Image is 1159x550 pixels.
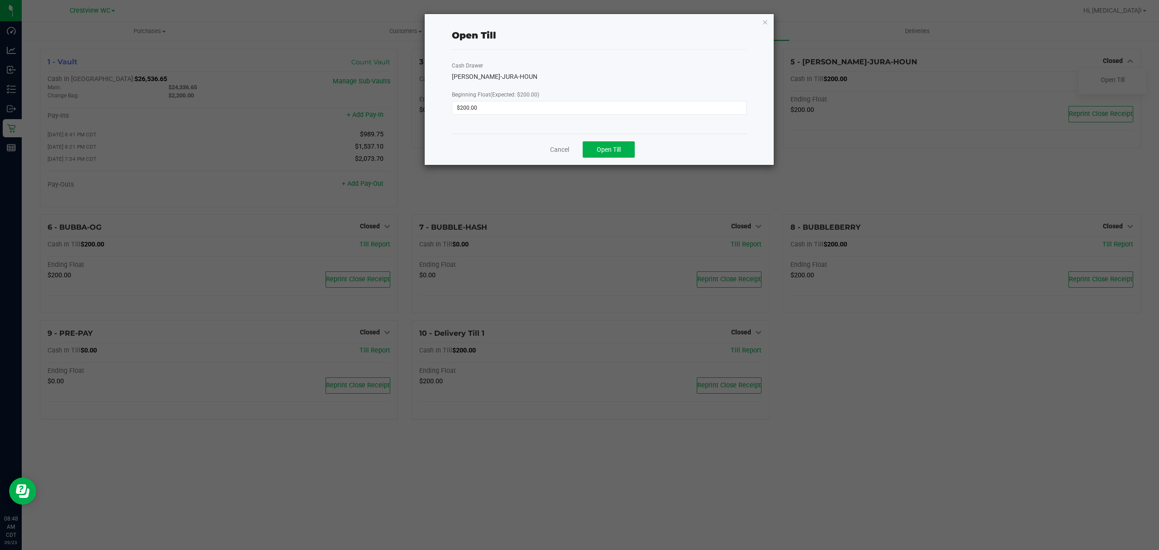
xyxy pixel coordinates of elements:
[550,145,569,154] a: Cancel
[452,92,539,98] span: Beginning Float
[490,92,539,98] span: (Expected: $200.00)
[452,29,496,42] div: Open Till
[597,146,621,153] span: Open Till
[9,478,36,505] iframe: Resource center
[583,141,635,158] button: Open Till
[452,62,483,70] label: Cash Drawer
[452,72,747,82] div: [PERSON_NAME]-JURA-HOUN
